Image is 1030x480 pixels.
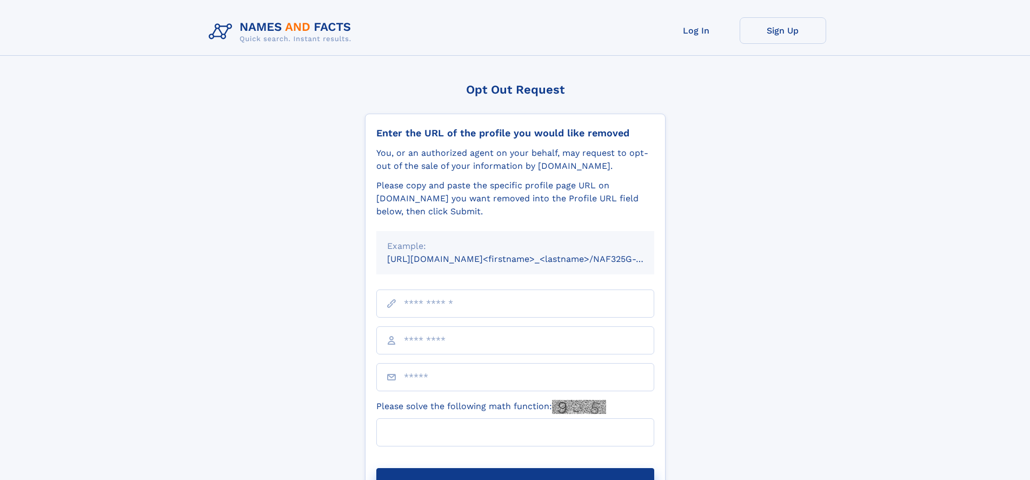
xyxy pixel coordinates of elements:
[653,17,740,44] a: Log In
[376,400,606,414] label: Please solve the following math function:
[204,17,360,47] img: Logo Names and Facts
[387,240,643,253] div: Example:
[376,147,654,173] div: You, or an authorized agent on your behalf, may request to opt-out of the sale of your informatio...
[365,83,666,96] div: Opt Out Request
[376,127,654,139] div: Enter the URL of the profile you would like removed
[387,254,675,264] small: [URL][DOMAIN_NAME]<firstname>_<lastname>/NAF325G-xxxxxxxx
[740,17,826,44] a: Sign Up
[376,179,654,218] div: Please copy and paste the specific profile page URL on [DOMAIN_NAME] you want removed into the Pr...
